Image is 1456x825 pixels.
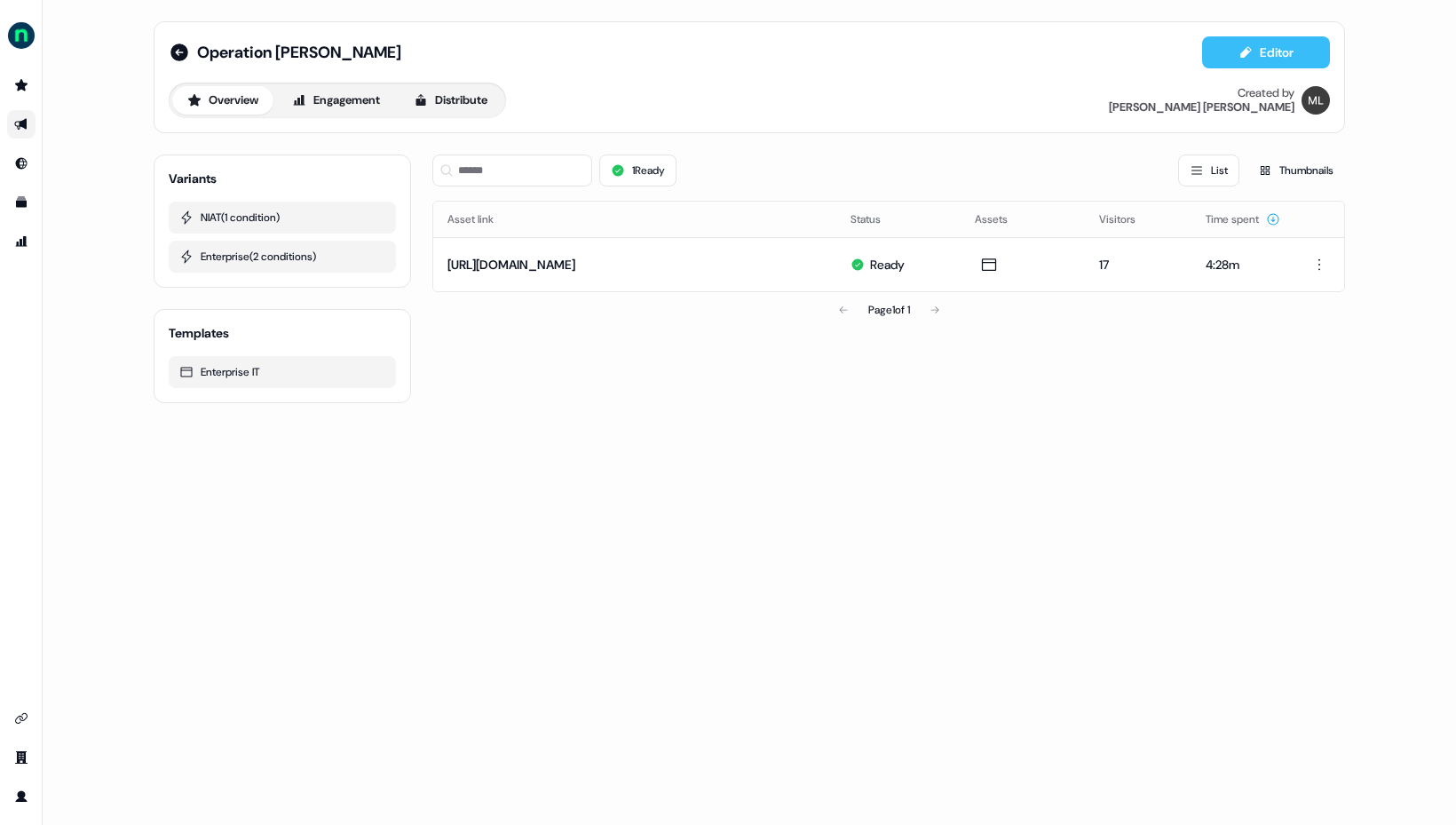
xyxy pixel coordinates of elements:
div: Enterprise IT [179,363,385,381]
div: NIAT ( 1 condition ) [179,209,385,226]
button: [URL][DOMAIN_NAME] [447,256,575,274]
div: Page 1 of 1 [868,301,910,319]
button: Overview [172,86,273,115]
a: Go to prospects [7,71,36,99]
img: Megan [1302,86,1330,115]
div: 4:28m [1206,256,1280,274]
button: Editor [1202,36,1330,68]
div: Enterprise ( 2 conditions ) [179,248,385,266]
div: Ready [870,256,905,274]
button: Thumbnails [1246,155,1345,186]
div: Templates [169,324,229,342]
button: Status [851,203,902,235]
span: Operation [PERSON_NAME] [197,42,401,63]
a: Go to Inbound [7,149,36,178]
a: Go to templates [7,188,36,217]
th: Asset link [433,202,836,237]
a: Editor [1202,45,1330,64]
div: Created by [1238,86,1294,100]
button: Time spent [1206,203,1280,235]
button: Engagement [277,86,395,115]
button: 1Ready [599,155,677,186]
a: Go to profile [7,782,36,811]
a: Go to integrations [7,704,36,733]
a: Go to team [7,743,36,772]
div: [PERSON_NAME] [PERSON_NAME] [1109,100,1294,115]
div: 17 [1099,256,1177,274]
th: Assets [961,202,1085,237]
div: Variants [169,170,217,187]
button: Visitors [1099,203,1157,235]
button: List [1178,155,1239,186]
a: Go to attribution [7,227,36,256]
a: Go to outbound experience [7,110,36,139]
button: Distribute [399,86,502,115]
